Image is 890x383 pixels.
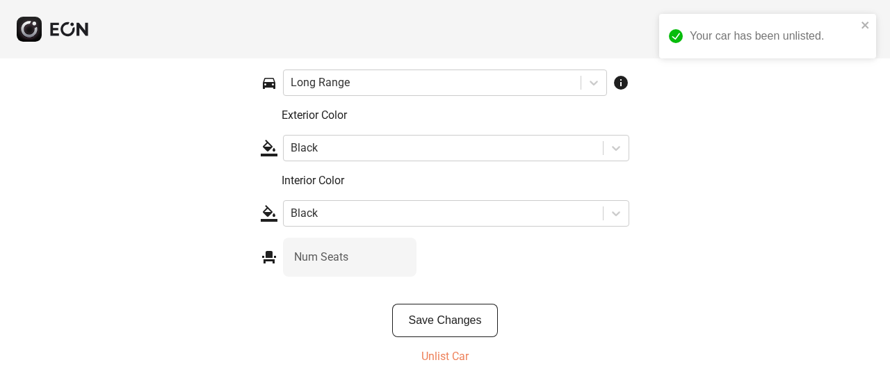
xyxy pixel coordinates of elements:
span: info [613,74,629,91]
label: Num Seats [294,249,348,266]
span: format_color_fill [261,205,277,222]
p: Unlist Car [421,348,469,365]
button: Save Changes [392,304,499,337]
span: event_seat [261,249,277,266]
span: directions_car [261,74,277,91]
p: Interior Color [282,172,629,189]
p: Exterior Color [282,107,629,124]
button: close [861,19,871,31]
span: format_color_fill [261,140,277,156]
div: Your car has been unlisted. [690,28,857,44]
